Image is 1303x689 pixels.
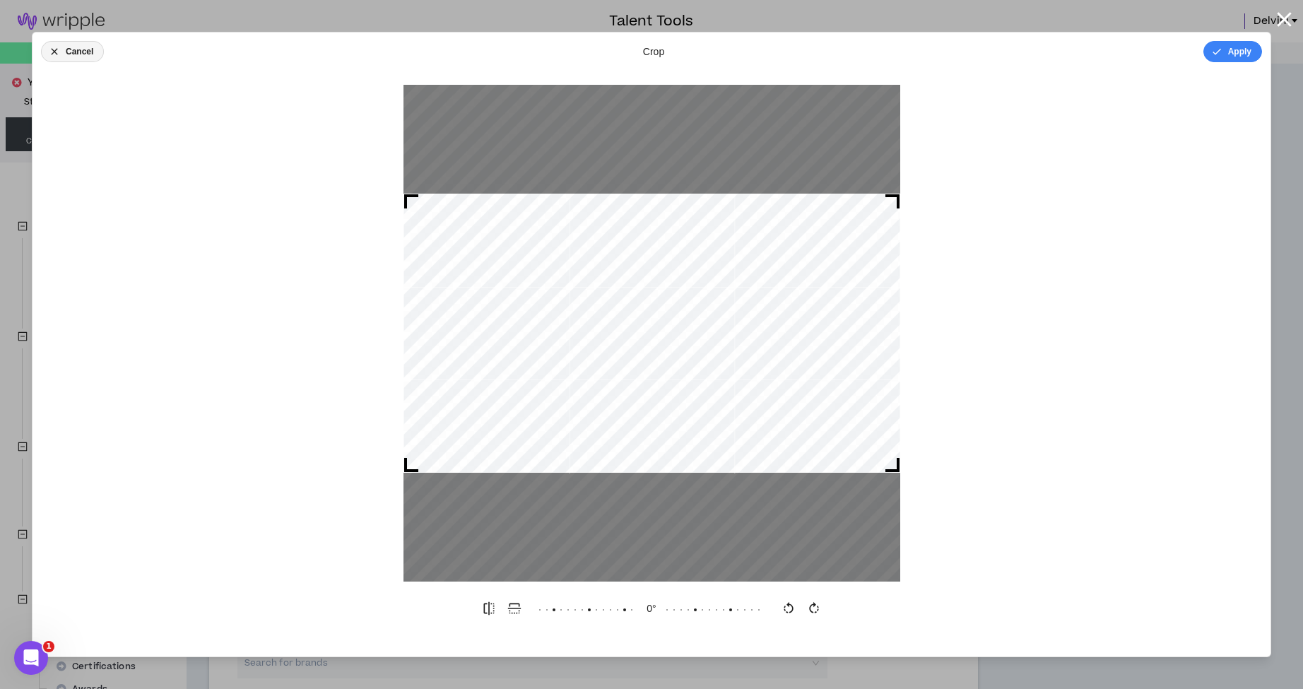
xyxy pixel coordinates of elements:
span: 1 [43,641,54,652]
button: Cancel [41,41,104,62]
button: Apply [1203,41,1262,62]
div: crop [643,45,664,59]
iframe: Intercom live chat [14,641,48,675]
output: 0 ° [637,601,666,616]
